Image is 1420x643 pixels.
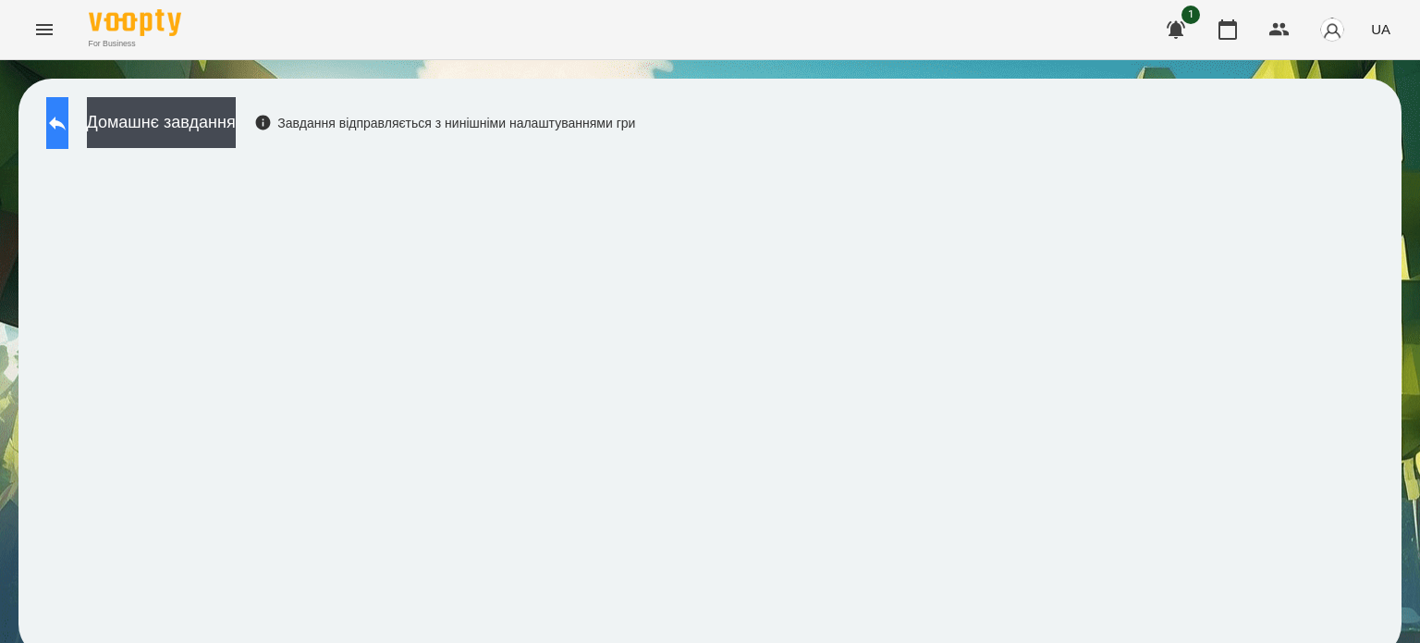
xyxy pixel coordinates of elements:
img: avatar_s.png [1319,17,1345,43]
button: Menu [22,7,67,52]
span: For Business [89,38,181,50]
span: 1 [1181,6,1200,24]
img: Voopty Logo [89,9,181,36]
span: UA [1371,19,1390,39]
div: Завдання відправляється з нинішніми налаштуваннями гри [254,114,636,132]
button: UA [1364,12,1398,46]
button: Домашнє завдання [87,97,236,148]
